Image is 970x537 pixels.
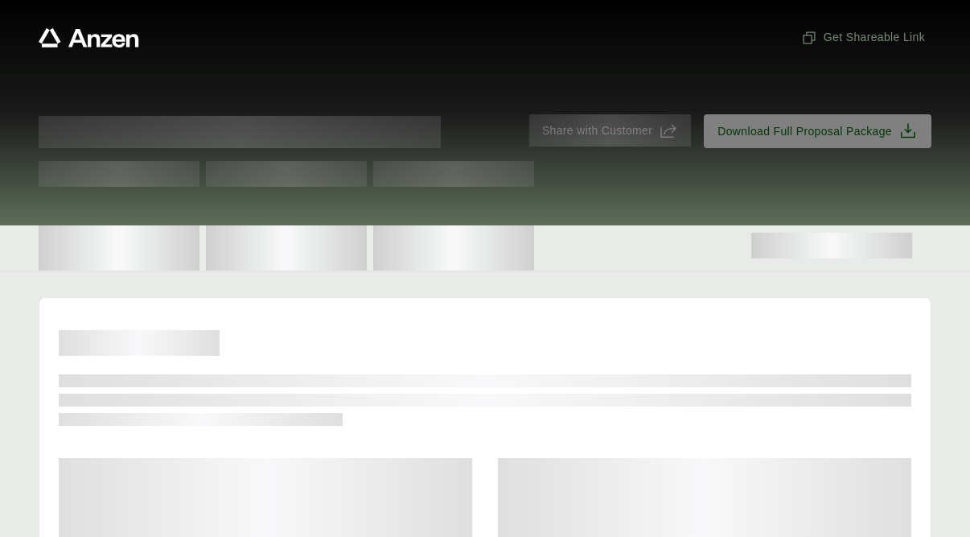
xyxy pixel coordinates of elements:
span: Share with Customer [542,122,652,139]
span: Get Shareable Link [801,29,925,46]
span: Proposal for [39,116,441,148]
span: Test [373,161,534,187]
button: Get Shareable Link [795,23,931,52]
a: Anzen website [39,28,139,48]
span: Test [206,161,367,187]
span: Test [39,161,199,187]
